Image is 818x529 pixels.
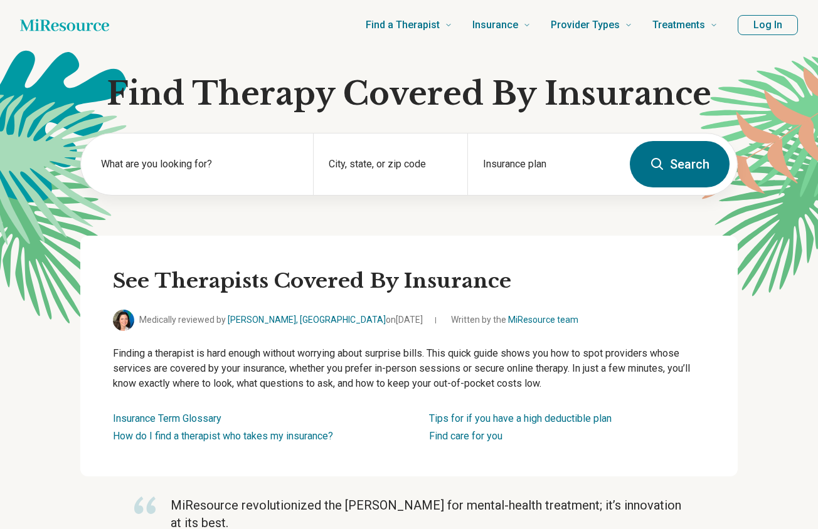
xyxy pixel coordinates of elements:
a: Home page [20,13,109,38]
a: Find care for you [429,430,502,442]
span: on [DATE] [386,315,423,325]
button: Search [630,141,730,187]
span: Treatments [652,16,705,34]
a: [PERSON_NAME], [GEOGRAPHIC_DATA] [228,315,386,325]
a: Tips for if you have a high deductible plan [429,412,612,424]
a: MiResource team [508,315,578,325]
span: Insurance [472,16,518,34]
p: Finding a therapist is hard enough without worrying about surprise bills. This quick guide shows ... [113,346,705,391]
span: Provider Types [551,16,620,34]
label: What are you looking for? [101,157,298,172]
h1: Find Therapy Covered By Insurance [80,75,738,113]
a: Insurance Term Glossary [113,412,221,424]
a: How do I find a therapist who takes my insurance? [113,430,333,442]
h2: See Therapists Covered By Insurance [113,268,705,295]
span: Written by the [451,313,578,327]
span: Medically reviewed by [139,313,423,327]
button: Log In [738,15,798,35]
span: Find a Therapist [366,16,440,34]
